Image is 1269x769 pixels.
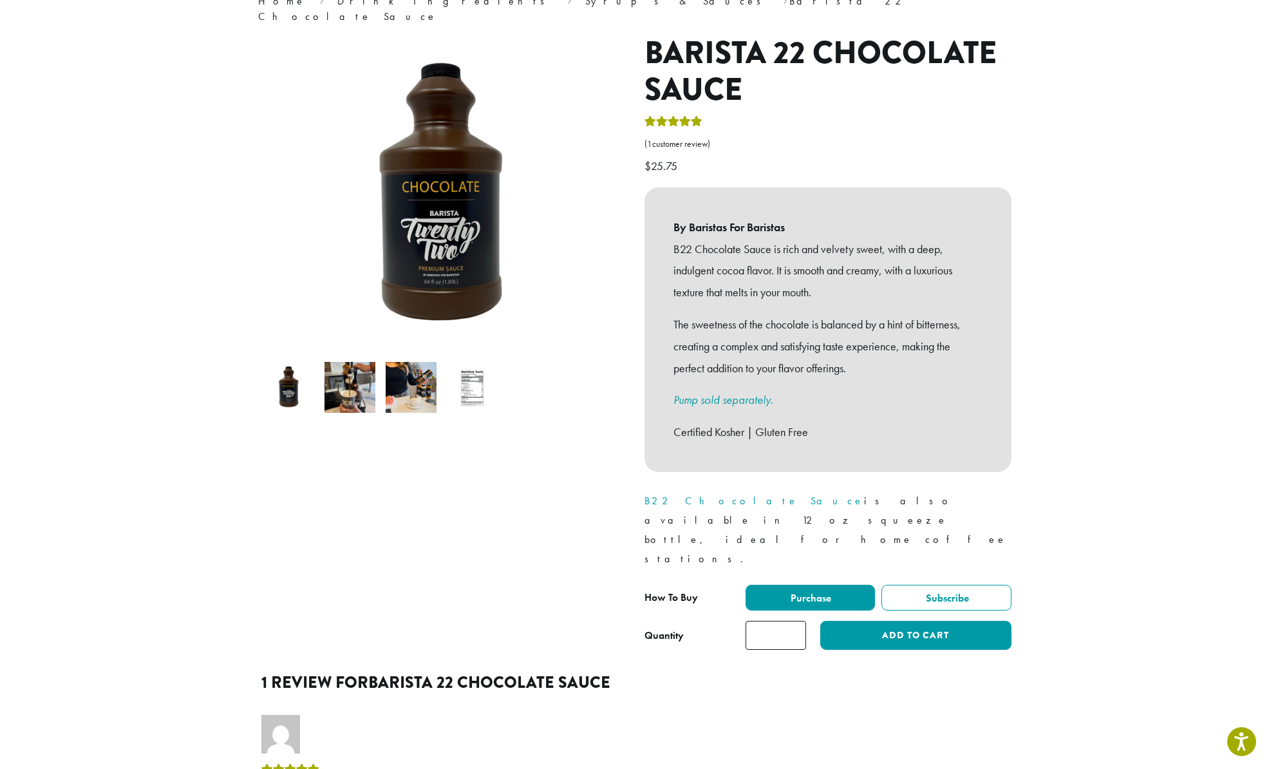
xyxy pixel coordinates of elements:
[386,362,437,413] img: Barista 22 Chocolate Sauce - Image 3
[644,138,1011,151] a: (1customer review)
[644,158,651,173] span: $
[673,421,982,443] p: Certified Kosher | Gluten Free
[673,216,982,238] b: By Baristas For Baristas
[644,114,702,133] div: Rated 5.00 out of 5
[644,35,1011,109] h1: Barista 22 Chocolate Sauce
[673,238,982,303] p: B22 Chocolate Sauce is rich and velvety sweet, with a deep, indulgent cocoa flavor. It is smooth ...
[644,591,698,604] span: How To Buy
[261,673,1008,692] h2: 1 review for
[447,362,498,413] img: Barista 22 Chocolate Sauce - Image 4
[789,591,831,605] span: Purchase
[647,138,652,149] span: 1
[368,670,610,694] span: Barista 22 Chocolate Sauce
[263,362,314,413] img: Barista 22 Chocolate Sauce
[324,362,375,413] img: Barista 22 Chocolate Sauce - Image 2
[924,591,969,605] span: Subscribe
[644,491,1011,569] p: is also available in 12 oz squeeze bottle, ideal for home coffee stations.
[746,621,806,650] input: Product quantity
[820,621,1011,650] button: Add to cart
[644,158,681,173] bdi: 25.75
[644,628,684,643] div: Quantity
[673,392,773,407] a: Pump sold separately.
[673,314,982,379] p: The sweetness of the chocolate is balanced by a hint of bitterness, creating a complex and satisf...
[644,494,864,508] a: B22 Chocolate Sauce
